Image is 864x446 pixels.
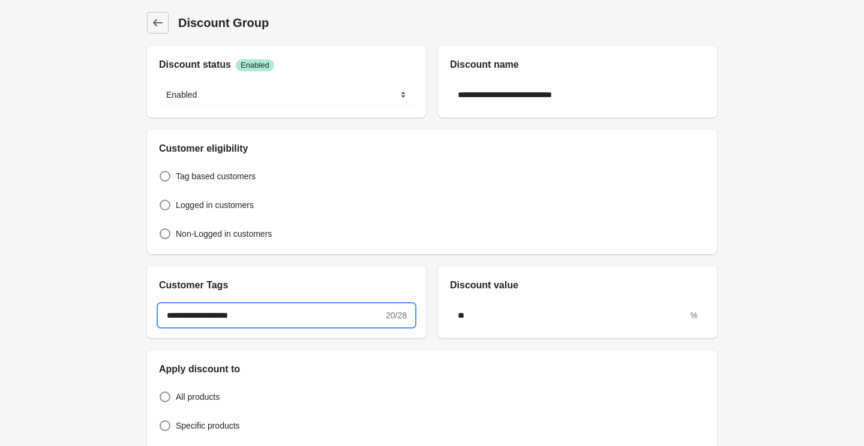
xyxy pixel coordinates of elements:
span: All products [176,391,220,403]
span: Enabled [241,61,269,70]
h2: Customer Tags [159,278,414,293]
h2: Customer eligibility [159,141,705,156]
span: Logged in customers [176,199,254,211]
h2: Apply discount to [159,362,705,376]
h1: Discount Group [178,14,717,31]
span: Tag based customers [176,170,256,182]
span: Specific products [176,420,240,432]
span: Non-Logged in customers [176,228,272,240]
div: % [691,308,698,323]
h2: Discount status [159,58,231,72]
a: Discount Group [147,12,169,34]
h2: Discount value [450,278,705,293]
h2: Discount name [450,58,705,72]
